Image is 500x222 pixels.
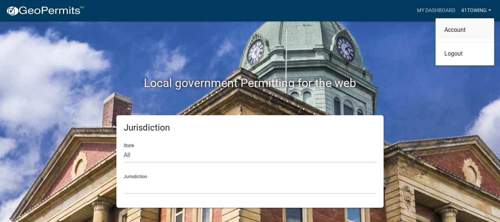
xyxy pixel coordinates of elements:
[414,4,458,18] a: My Dashboard
[436,21,494,39] a: Account
[436,45,494,63] a: Logout
[458,4,494,18] a: 41towing
[47,76,453,90] h2: Local government Permitting for the web
[124,123,376,133] h5: Jurisdiction
[436,18,494,65] div: 41towing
